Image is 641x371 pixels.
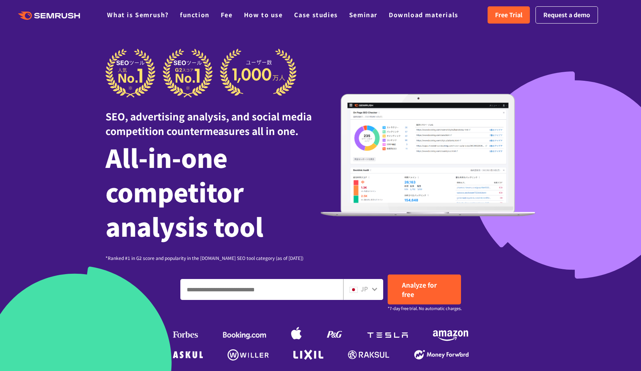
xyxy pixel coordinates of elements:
a: Fee [221,10,233,19]
a: How to use [244,10,283,19]
input: Enter a domain, keyword or URL [181,279,343,300]
a: Request a demo [535,6,598,24]
a: What is Semrush? [107,10,169,19]
font: JP [361,284,368,293]
font: SEO, advertising analysis, and social media competition countermeasures all in one. [106,109,312,138]
font: Request a demo [543,10,590,19]
font: competitor analysis tool [106,174,263,244]
font: Analyze for free [402,280,437,299]
font: All-in-one [106,139,228,175]
a: Free Trial [488,6,530,24]
a: Download materials [389,10,458,19]
font: Free Trial [495,10,522,19]
a: Case studies [294,10,338,19]
a: Analyze for free [388,275,461,304]
a: Seminar [349,10,378,19]
a: function [180,10,210,19]
font: *Ranked #1 in G2 score and popularity in the [DOMAIN_NAME] SEO tool category (as of [DATE]) [106,255,303,261]
font: *7-day free trial. No automatic charges. [388,305,462,311]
